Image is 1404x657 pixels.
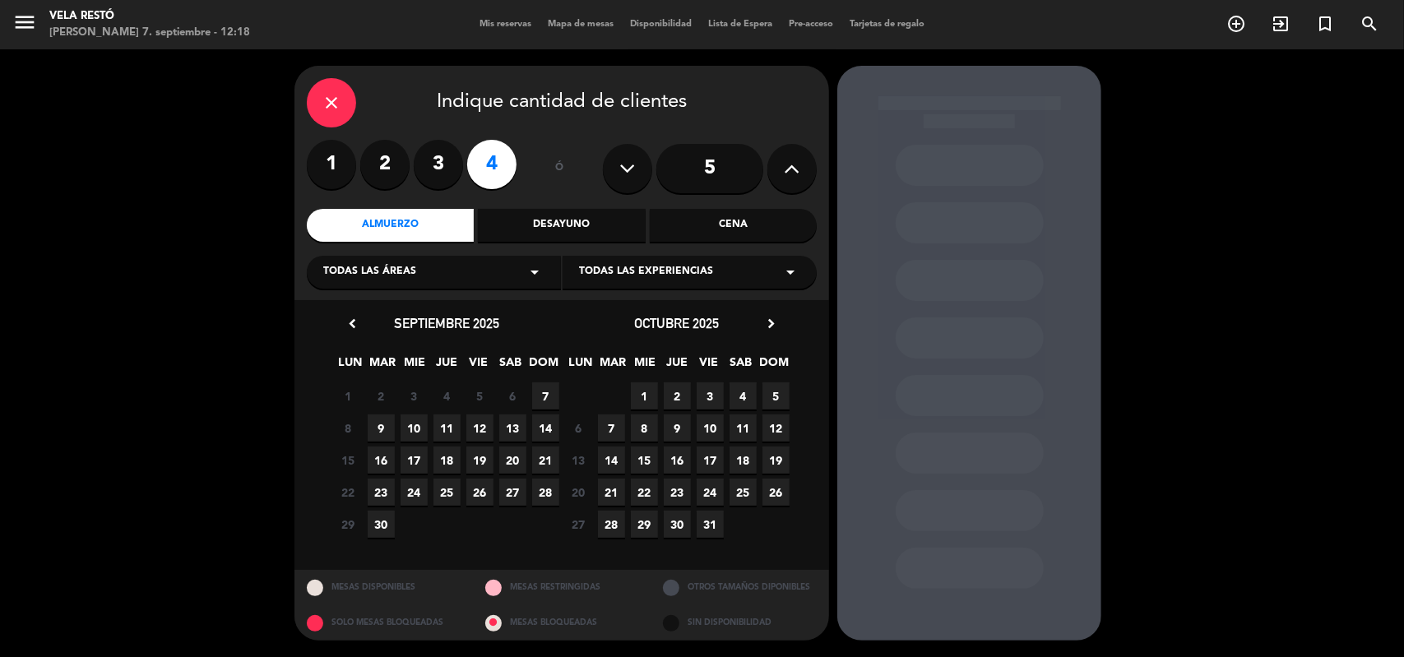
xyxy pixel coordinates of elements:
[565,511,592,538] span: 27
[762,414,790,442] span: 12
[307,209,474,242] div: Almuerzo
[49,8,250,25] div: Vela Restó
[532,414,559,442] span: 14
[631,414,658,442] span: 8
[401,382,428,409] span: 3
[323,264,416,280] span: Todas las áreas
[730,414,757,442] span: 11
[697,414,724,442] span: 10
[664,353,691,380] span: JUE
[335,511,362,538] span: 29
[664,414,691,442] span: 9
[622,20,700,29] span: Disponibilidad
[730,479,757,506] span: 25
[466,479,493,506] span: 26
[635,315,720,331] span: octubre 2025
[499,446,526,474] span: 20
[565,446,592,474] span: 13
[337,353,364,380] span: LUN
[335,479,362,506] span: 22
[307,78,817,127] div: Indique cantidad de clientes
[473,605,651,641] div: MESAS BLOQUEADAS
[368,414,395,442] span: 9
[650,209,817,242] div: Cena
[697,382,724,409] span: 3
[697,446,724,474] span: 17
[631,446,658,474] span: 15
[499,414,526,442] span: 13
[466,353,493,380] span: VIE
[368,479,395,506] span: 23
[322,93,341,113] i: close
[401,446,428,474] span: 17
[532,446,559,474] span: 21
[433,414,461,442] span: 11
[394,315,499,331] span: septiembre 2025
[401,479,428,506] span: 24
[473,570,651,605] div: MESAS RESTRINGIDAS
[762,382,790,409] span: 5
[1226,14,1246,34] i: add_circle_outline
[498,353,525,380] span: SAB
[307,140,356,189] label: 1
[335,414,362,442] span: 8
[579,264,713,280] span: Todas las experiencias
[294,605,473,641] div: SOLO MESAS BLOQUEADAS
[565,479,592,506] span: 20
[762,315,780,332] i: chevron_right
[532,479,559,506] span: 28
[1315,14,1335,34] i: turned_in_not
[466,446,493,474] span: 19
[369,353,396,380] span: MAR
[344,315,361,332] i: chevron_left
[700,20,781,29] span: Lista de Espera
[466,382,493,409] span: 5
[433,353,461,380] span: JUE
[335,446,362,474] span: 15
[730,446,757,474] span: 18
[368,446,395,474] span: 16
[568,353,595,380] span: LUN
[781,262,800,282] i: arrow_drop_down
[360,140,410,189] label: 2
[760,353,787,380] span: DOM
[664,382,691,409] span: 2
[697,511,724,538] span: 31
[335,382,362,409] span: 1
[631,511,658,538] span: 29
[651,605,829,641] div: SIN DISPONIBILIDAD
[294,570,473,605] div: MESAS DISPONIBLES
[433,382,461,409] span: 4
[368,382,395,409] span: 2
[530,353,557,380] span: DOM
[632,353,659,380] span: MIE
[730,382,757,409] span: 4
[499,479,526,506] span: 27
[532,382,559,409] span: 7
[12,10,37,35] i: menu
[664,511,691,538] span: 30
[368,511,395,538] span: 30
[414,140,463,189] label: 3
[598,479,625,506] span: 21
[598,414,625,442] span: 7
[696,353,723,380] span: VIE
[478,209,645,242] div: Desayuno
[540,20,622,29] span: Mapa de mesas
[401,414,428,442] span: 10
[598,446,625,474] span: 14
[565,414,592,442] span: 6
[631,479,658,506] span: 22
[12,10,37,40] button: menu
[841,20,933,29] span: Tarjetas de regalo
[728,353,755,380] span: SAB
[598,511,625,538] span: 28
[762,479,790,506] span: 26
[1360,14,1379,34] i: search
[651,570,829,605] div: OTROS TAMAÑOS DIPONIBLES
[433,479,461,506] span: 25
[49,25,250,41] div: [PERSON_NAME] 7. septiembre - 12:18
[664,446,691,474] span: 16
[762,446,790,474] span: 19
[664,479,691,506] span: 23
